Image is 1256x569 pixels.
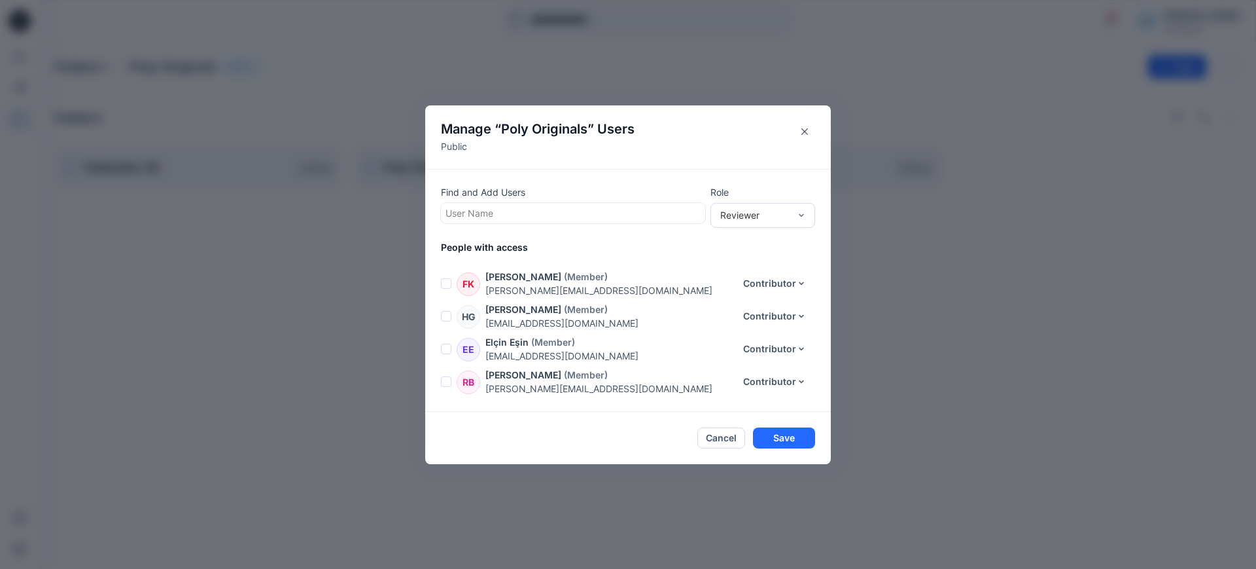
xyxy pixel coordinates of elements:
[485,303,561,316] p: [PERSON_NAME]
[710,185,815,199] p: Role
[735,306,815,327] button: Contributor
[564,368,608,382] p: (Member)
[501,121,587,137] span: Poly Originals
[485,270,561,284] p: [PERSON_NAME]
[735,273,815,294] button: Contributor
[441,139,635,153] p: Public
[485,349,735,363] p: [EMAIL_ADDRESS][DOMAIN_NAME]
[485,382,735,395] p: [PERSON_NAME][EMAIL_ADDRESS][DOMAIN_NAME]
[735,371,815,392] button: Contributor
[441,240,831,254] p: People with access
[485,284,735,297] p: [PERSON_NAME][EMAIL_ADDRESS][DOMAIN_NAME]
[735,339,815,359] button: Contributor
[485,316,735,330] p: [EMAIL_ADDRESS][DOMAIN_NAME]
[697,428,745,449] button: Cancel
[457,272,480,296] div: FK
[485,335,529,349] p: Elçin Eşin
[531,335,575,349] p: (Member)
[457,305,480,329] div: HG
[441,185,705,199] p: Find and Add Users
[564,303,608,316] p: (Member)
[794,121,815,142] button: Close
[564,270,608,284] p: (Member)
[457,338,480,361] div: EE
[441,121,635,137] h4: Manage “ ” Users
[753,428,815,449] button: Save
[720,208,790,222] div: Reviewer
[457,371,480,394] div: RB
[485,368,561,382] p: [PERSON_NAME]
